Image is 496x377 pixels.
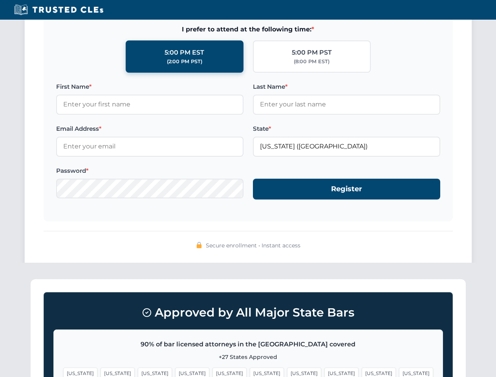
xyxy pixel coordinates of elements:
[56,95,243,114] input: Enter your first name
[56,24,440,35] span: I prefer to attend at the following time:
[56,82,243,92] label: First Name
[53,302,443,323] h3: Approved by All Major State Bars
[253,137,440,156] input: Florida (FL)
[56,124,243,134] label: Email Address
[12,4,106,16] img: Trusted CLEs
[165,48,204,58] div: 5:00 PM EST
[206,241,300,250] span: Secure enrollment • Instant access
[294,58,329,66] div: (8:00 PM EST)
[292,48,332,58] div: 5:00 PM PST
[253,179,440,199] button: Register
[253,82,440,92] label: Last Name
[196,242,202,248] img: 🔒
[167,58,202,66] div: (2:00 PM PST)
[56,137,243,156] input: Enter your email
[63,339,433,350] p: 90% of bar licensed attorneys in the [GEOGRAPHIC_DATA] covered
[253,124,440,134] label: State
[63,353,433,361] p: +27 States Approved
[253,95,440,114] input: Enter your last name
[56,166,243,176] label: Password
